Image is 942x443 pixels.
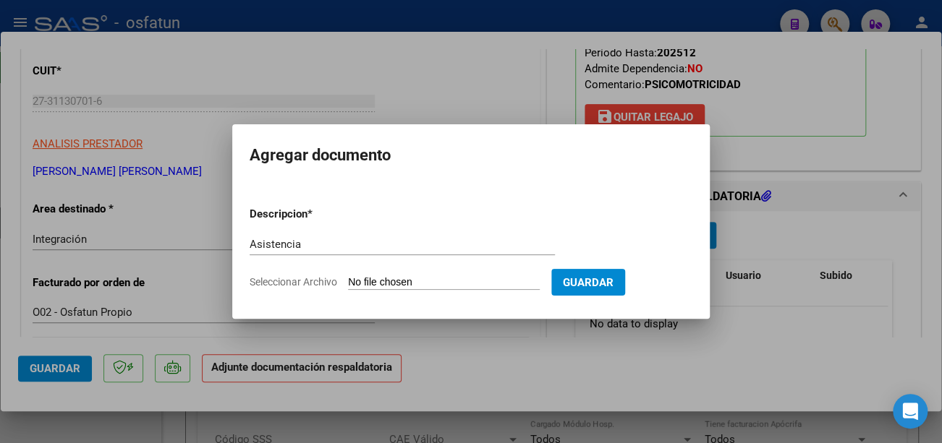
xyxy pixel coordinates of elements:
[250,142,692,169] h2: Agregar documento
[563,276,614,289] span: Guardar
[250,206,383,223] p: Descripcion
[551,269,625,296] button: Guardar
[893,394,928,429] div: Open Intercom Messenger
[250,276,337,288] span: Seleccionar Archivo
